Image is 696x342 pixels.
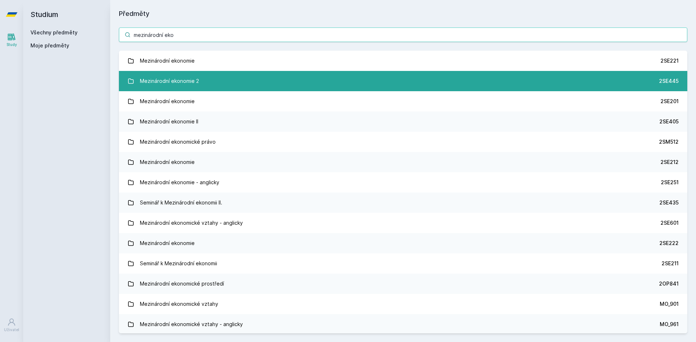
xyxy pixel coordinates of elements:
[140,297,218,311] div: Mezinárodní ekonomické vztahy
[659,118,679,125] div: 2SE405
[119,314,687,334] a: Mezinárodní ekonomické vztahy - anglicky MO_961
[659,280,679,287] div: 2OP841
[140,175,219,190] div: Mezinárodní ekonomie - anglicky
[140,276,224,291] div: Mezinárodní ekonomické prostředí
[4,327,19,333] div: Uživatel
[140,195,222,210] div: Seminář k Mezinárodní ekonomii II.
[140,74,199,88] div: Mezinárodní ekonomie 2
[30,42,69,49] span: Moje předměty
[119,9,687,19] h1: Předměty
[140,216,243,230] div: Mezinárodní ekonomické vztahy - anglicky
[119,213,687,233] a: Mezinárodní ekonomické vztahy - anglicky 2SE601
[140,155,195,169] div: Mezinárodní ekonomie
[660,219,679,227] div: 2SE601
[659,138,679,145] div: 2SM512
[140,256,217,271] div: Seminář k Mezinárodní ekonomii
[119,274,687,294] a: Mezinárodní ekonomické prostředí 2OP841
[30,29,78,35] a: Všechny předměty
[140,135,216,149] div: Mezinárodní ekonomické právo
[140,54,195,68] div: Mezinárodní ekonomie
[119,71,687,91] a: Mezinárodní ekonomie 2 2SE445
[660,321,679,328] div: MO_961
[660,98,679,105] div: 2SE201
[659,240,679,247] div: 2SE222
[660,300,679,308] div: MO_901
[7,42,17,47] div: Study
[1,314,22,336] a: Uživatel
[140,94,195,109] div: Mezinárodní ekonomie
[140,236,195,250] div: Mezinárodní ekonomie
[140,114,198,129] div: Mezinárodní ekonomie II
[119,91,687,111] a: Mezinárodní ekonomie 2SE201
[119,233,687,253] a: Mezinárodní ekonomie 2SE222
[119,28,687,42] input: Název nebo ident předmětu…
[140,317,243,332] div: Mezinárodní ekonomické vztahy - anglicky
[660,57,679,64] div: 2SE221
[662,260,679,267] div: 2SE211
[1,29,22,51] a: Study
[119,152,687,172] a: Mezinárodní ekonomie 2SE212
[119,253,687,274] a: Seminář k Mezinárodní ekonomii 2SE211
[119,111,687,132] a: Mezinárodní ekonomie II 2SE405
[119,294,687,314] a: Mezinárodní ekonomické vztahy MO_901
[119,193,687,213] a: Seminář k Mezinárodní ekonomii II. 2SE435
[119,51,687,71] a: Mezinárodní ekonomie 2SE221
[660,159,679,166] div: 2SE212
[659,199,679,206] div: 2SE435
[119,132,687,152] a: Mezinárodní ekonomické právo 2SM512
[119,172,687,193] a: Mezinárodní ekonomie - anglicky 2SE251
[659,77,679,85] div: 2SE445
[661,179,679,186] div: 2SE251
